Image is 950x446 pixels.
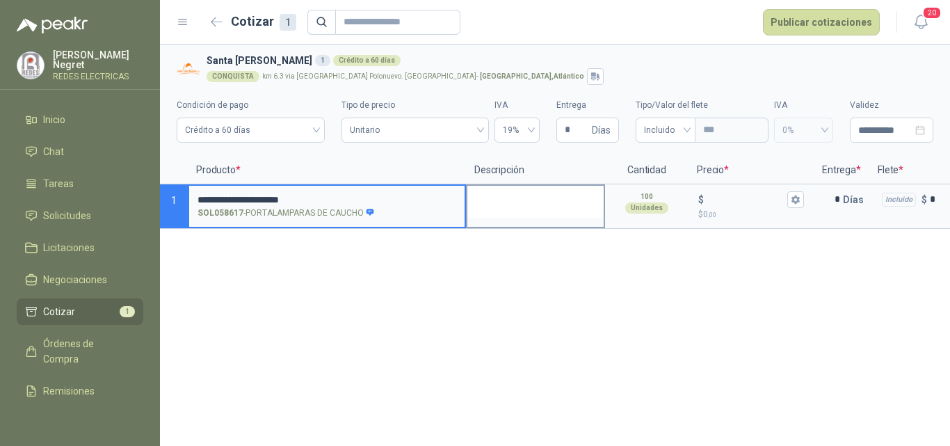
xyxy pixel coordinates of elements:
[17,138,143,165] a: Chat
[185,120,316,141] span: Crédito a 60 días
[177,57,201,81] img: Company Logo
[605,157,689,184] p: Cantidad
[466,157,605,184] p: Descripción
[494,99,540,112] label: IVA
[280,14,296,31] div: 1
[53,72,143,81] p: REDES ELECTRICAS
[198,207,243,220] strong: SOL058617
[636,99,768,112] label: Tipo/Valor del flete
[333,55,401,66] div: Crédito a 60 días
[17,378,143,404] a: Remisiones
[698,192,704,207] p: $
[882,193,916,207] div: Incluido
[43,304,75,319] span: Cotizar
[262,73,584,80] p: km 6.3 via [GEOGRAPHIC_DATA] Polonuevo. [GEOGRAPHIC_DATA] -
[171,195,177,206] span: 1
[120,306,135,317] span: 1
[53,50,143,70] p: [PERSON_NAME] Negret
[198,195,456,205] input: SOL058617-PORTALAMPARAS DE CAUCHO
[922,6,942,19] span: 20
[315,55,330,66] div: 1
[43,176,74,191] span: Tareas
[207,53,928,68] h3: Santa [PERSON_NAME]
[814,157,869,184] p: Entrega
[17,410,143,436] a: Configuración
[43,112,65,127] span: Inicio
[592,118,611,142] span: Días
[698,208,804,221] p: $
[17,106,143,133] a: Inicio
[17,170,143,197] a: Tareas
[480,72,584,80] strong: [GEOGRAPHIC_DATA] , Atlántico
[850,99,933,112] label: Validez
[43,144,64,159] span: Chat
[17,17,88,33] img: Logo peakr
[921,192,927,207] p: $
[198,207,375,220] p: - PORTALAMPARAS DE CAUCHO
[908,10,933,35] button: 20
[503,120,531,141] span: 19%
[556,99,619,112] label: Entrega
[43,383,95,399] span: Remisiones
[43,240,95,255] span: Licitaciones
[843,186,869,214] p: Días
[17,202,143,229] a: Solicitudes
[708,211,716,218] span: ,00
[43,272,107,287] span: Negociaciones
[231,12,296,31] h2: Cotizar
[625,202,668,214] div: Unidades
[177,99,325,112] label: Condición de pago
[17,330,143,372] a: Órdenes de Compra
[17,266,143,293] a: Negociaciones
[703,209,716,219] span: 0
[707,194,784,205] input: $$0,00
[641,191,653,202] p: 100
[787,191,804,208] button: $$0,00
[43,336,130,367] span: Órdenes de Compra
[689,157,814,184] p: Precio
[188,157,466,184] p: Producto
[763,9,880,35] button: Publicar cotizaciones
[644,120,687,141] span: Incluido
[17,52,44,79] img: Company Logo
[350,120,480,141] span: Unitario
[17,298,143,325] a: Cotizar1
[782,120,825,141] span: 0%
[17,234,143,261] a: Licitaciones
[341,99,488,112] label: Tipo de precio
[207,71,259,82] div: CONQUISTA
[774,99,833,112] label: IVA
[43,208,91,223] span: Solicitudes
